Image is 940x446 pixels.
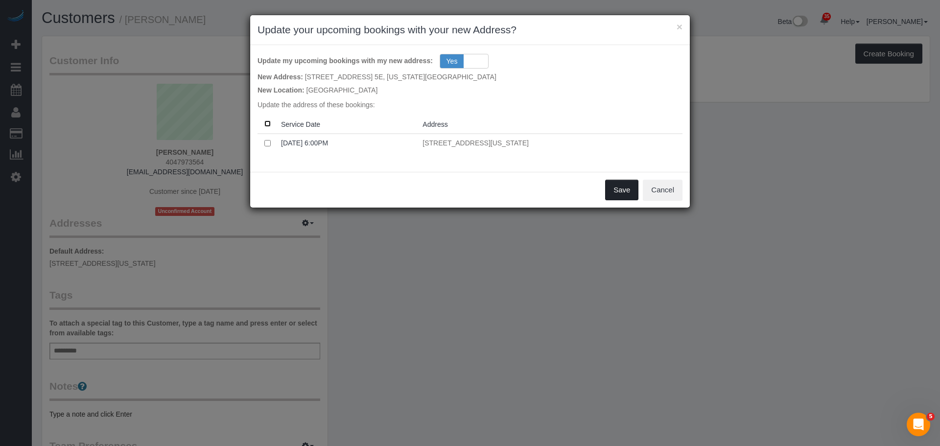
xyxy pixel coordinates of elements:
[258,23,682,37] h3: Update your upcoming bookings with your new Address?
[440,54,464,68] span: Yes
[605,180,638,200] button: Save
[258,52,433,66] label: Update my upcoming bookings with my new address:
[927,413,935,421] span: 5
[306,86,378,94] span: [GEOGRAPHIC_DATA]
[277,115,419,134] th: Service Date
[305,73,496,81] span: [STREET_ADDRESS] 5E, [US_STATE][GEOGRAPHIC_DATA]
[677,22,682,32] button: ×
[423,138,679,148] p: [STREET_ADDRESS][US_STATE]
[277,134,419,156] td: Service Date
[419,134,682,156] td: Address
[643,180,682,200] button: Cancel
[281,139,328,147] a: [DATE] 6:00PM
[258,69,303,82] label: New Address:
[258,100,682,110] p: Update the address of these bookings:
[258,82,305,95] label: New Location:
[419,115,682,134] th: Address
[907,413,930,436] iframe: Intercom live chat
